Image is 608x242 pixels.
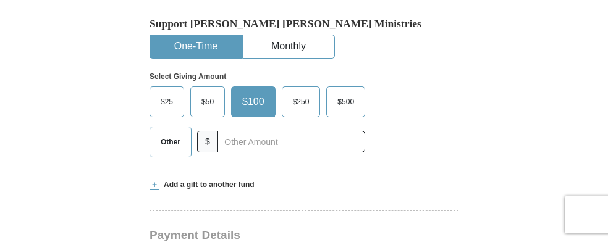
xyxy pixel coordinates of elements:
span: $ [197,131,218,152]
h5: Support [PERSON_NAME] [PERSON_NAME] Ministries [150,17,458,30]
span: $250 [287,93,316,111]
button: One-Time [150,35,242,58]
span: $500 [331,93,360,111]
span: $25 [154,93,179,111]
span: $100 [236,93,271,111]
span: Other [154,133,187,151]
span: Add a gift to another fund [159,180,255,190]
button: Monthly [243,35,334,58]
input: Other Amount [217,131,365,152]
strong: Select Giving Amount [150,72,226,81]
span: $50 [195,93,220,111]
